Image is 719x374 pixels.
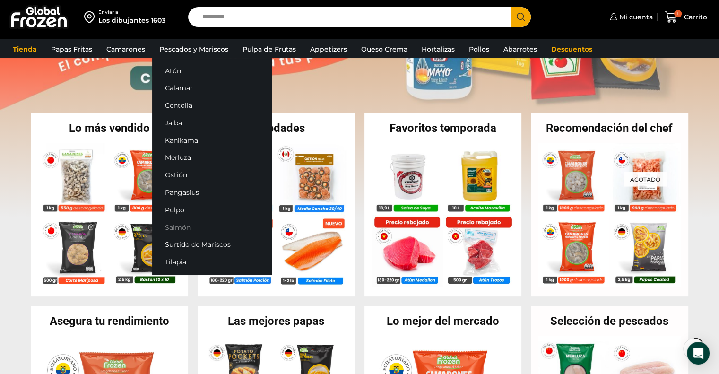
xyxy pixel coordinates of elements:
[152,201,271,218] a: Pulpo
[152,253,271,271] a: Tilapia
[102,40,150,58] a: Camarones
[31,122,189,134] h2: Lo más vendido
[31,315,189,327] h2: Asegura tu rendimiento
[46,40,97,58] a: Papas Fritas
[152,149,271,166] a: Merluza
[238,40,301,58] a: Pulpa de Frutas
[546,40,597,58] a: Descuentos
[531,315,688,327] h2: Selección de pescados
[152,218,271,236] a: Salmón
[531,122,688,134] h2: Recomendación del chef
[662,6,710,28] a: 1 Carrito
[152,236,271,253] a: Surtido de Mariscos
[198,315,355,327] h2: Las mejores papas
[364,315,522,327] h2: Lo mejor del mercado
[417,40,459,58] a: Hortalizas
[152,131,271,149] a: Kanikama
[682,12,707,22] span: Carrito
[98,9,165,16] div: Enviar a
[511,7,531,27] button: Search button
[84,9,98,25] img: address-field-icon.svg
[687,342,710,365] div: Open Intercom Messenger
[499,40,542,58] a: Abarrotes
[152,114,271,132] a: Jaiba
[464,40,494,58] a: Pollos
[624,172,667,186] p: Agotado
[607,8,653,26] a: Mi cuenta
[8,40,42,58] a: Tienda
[364,122,522,134] h2: Favoritos temporada
[152,79,271,97] a: Calamar
[356,40,412,58] a: Queso Crema
[152,184,271,201] a: Pangasius
[155,40,233,58] a: Pescados y Mariscos
[152,62,271,79] a: Atún
[674,10,682,17] span: 1
[305,40,352,58] a: Appetizers
[617,12,653,22] span: Mi cuenta
[198,122,355,134] h2: Novedades
[152,166,271,184] a: Ostión
[152,97,271,114] a: Centolla
[98,16,165,25] div: Los dibujantes 1603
